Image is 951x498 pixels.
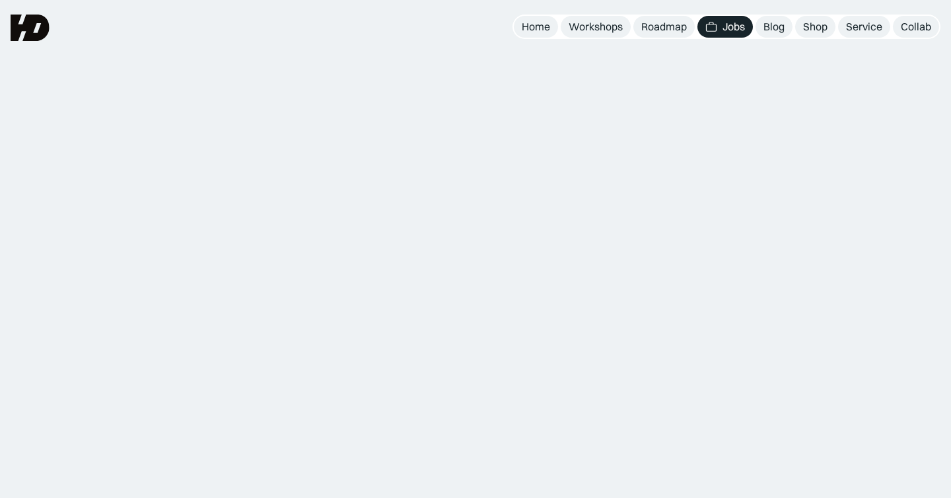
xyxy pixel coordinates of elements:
[901,20,931,34] div: Collab
[522,20,550,34] div: Home
[633,16,695,38] a: Roadmap
[641,20,687,34] div: Roadmap
[893,16,939,38] a: Collab
[697,16,753,38] a: Jobs
[722,20,745,34] div: Jobs
[846,20,882,34] div: Service
[756,16,792,38] a: Blog
[838,16,890,38] a: Service
[514,16,558,38] a: Home
[803,20,828,34] div: Shop
[763,20,785,34] div: Blog
[561,16,631,38] a: Workshops
[569,20,623,34] div: Workshops
[795,16,835,38] a: Shop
